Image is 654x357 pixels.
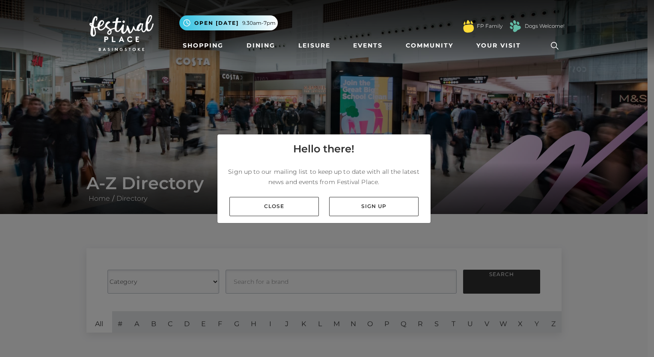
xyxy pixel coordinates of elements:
a: Your Visit [473,38,529,54]
a: Leisure [295,38,334,54]
a: FP Family [477,22,502,30]
h4: Hello there! [293,141,354,157]
a: Events [350,38,386,54]
a: Sign up [329,197,419,216]
span: Your Visit [476,41,521,50]
p: Sign up to our mailing list to keep up to date with all the latest news and events from Festival ... [224,167,424,187]
span: 9.30am-7pm [242,19,276,27]
a: Community [402,38,457,54]
a: Shopping [179,38,227,54]
a: Dogs Welcome! [525,22,565,30]
a: Close [229,197,319,216]
a: Dining [243,38,279,54]
img: Festival Place Logo [89,15,154,51]
span: Open [DATE] [194,19,239,27]
button: Open [DATE] 9.30am-7pm [179,15,278,30]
